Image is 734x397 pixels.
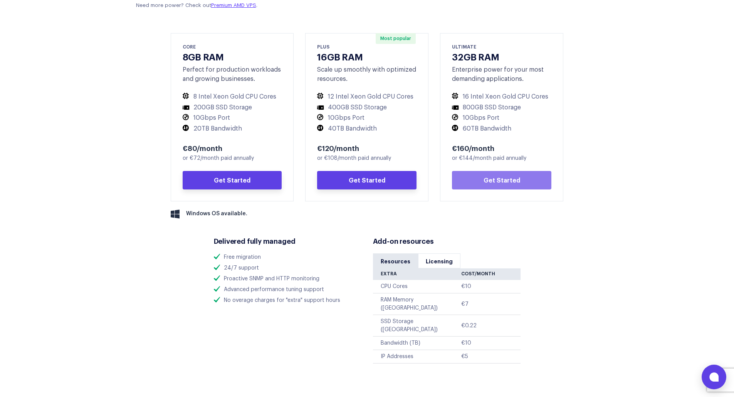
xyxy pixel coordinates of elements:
[452,43,551,50] div: ULTIMATE
[452,93,551,101] li: 16 Intel Xeon Gold CPU Cores
[373,337,462,350] td: Bandwidth (TB)
[183,143,282,152] div: €80/month
[461,337,520,350] td: €10
[373,293,462,315] td: RAM Memory ([GEOGRAPHIC_DATA])
[317,93,417,101] li: 12 Intel Xeon Gold CPU Cores
[317,65,417,84] div: Scale up smoothly with optimized resources.
[452,154,551,162] div: or €144/month paid annually
[418,253,460,268] a: Licensing
[452,125,551,133] li: 60TB Bandwidth
[214,275,361,283] li: Proactive SNMP and HTTP monitoring
[452,51,551,62] h3: 32GB RAM
[373,315,462,337] td: SSD Storage ([GEOGRAPHIC_DATA])
[452,65,551,84] div: Enterprise power for your most demanding applications.
[183,125,282,133] li: 20TB Bandwidth
[317,125,417,133] li: 40TB Bandwidth
[183,43,282,50] div: CORE
[461,268,520,280] th: Cost/Month
[183,114,282,122] li: 10Gbps Port
[183,154,282,162] div: or €72/month paid annually
[317,104,417,112] li: 400GB SSD Storage
[452,104,551,112] li: 800GB SSD Storage
[214,296,361,305] li: No overage charges for "extra" support hours
[136,2,322,9] p: Need more power? Check out .
[183,104,282,112] li: 200GB SSD Storage
[317,143,417,152] div: €120/month
[183,51,282,62] h3: 8GB RAM
[452,171,551,189] a: Get Started
[211,3,256,8] a: Premium AMD VPS
[214,253,361,261] li: Free migration
[702,365,726,389] button: Open chat window
[461,280,520,293] td: €10
[452,114,551,122] li: 10Gbps Port
[214,286,361,294] li: Advanced performance tuning support
[376,33,416,44] span: Most popular
[373,350,462,363] td: IP Addresses
[461,350,520,363] td: €5
[317,171,417,189] a: Get Started
[373,280,462,293] td: CPU Cores
[186,210,247,218] span: Windows OS available.
[373,253,418,268] a: Resources
[183,171,282,189] a: Get Started
[214,264,361,272] li: 24/7 support
[317,43,417,50] div: PLUS
[317,154,417,162] div: or €108/month paid annually
[452,143,551,152] div: €160/month
[317,114,417,122] li: 10Gbps Port
[461,293,520,315] td: €7
[183,93,282,101] li: 8 Intel Xeon Gold CPU Cores
[461,315,520,337] td: €0.22
[214,236,361,246] h3: Delivered fully managed
[373,236,521,246] h3: Add-on resources
[373,268,462,280] th: Extra
[183,65,282,84] div: Perfect for production workloads and growing businesses.
[317,51,417,62] h3: 16GB RAM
